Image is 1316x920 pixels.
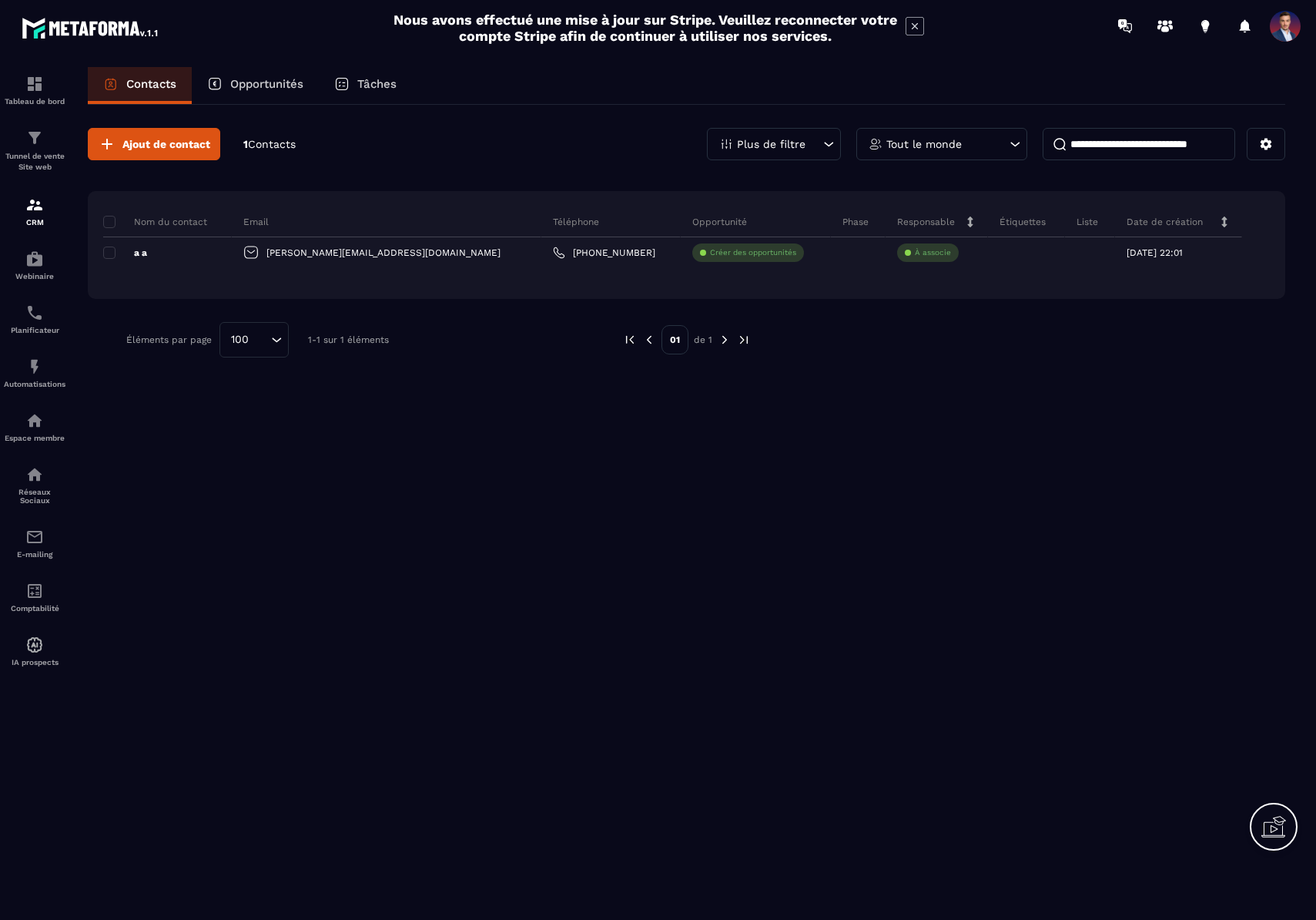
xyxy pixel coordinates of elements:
img: automations [25,636,44,654]
a: accountantaccountantComptabilité [4,570,65,624]
button: Ajout de contact [88,128,220,160]
a: schedulerschedulerPlanificateur [4,292,65,346]
p: Liste [1077,216,1098,228]
p: Tunnel de vente Site web [4,151,65,173]
img: next [718,333,732,347]
p: [DATE] 22:01 [1127,247,1183,258]
p: CRM [4,218,65,227]
p: 1 [243,137,296,152]
a: Opportunités [192,67,319,104]
p: Espace membre [4,434,65,442]
p: Tout le monde [886,139,962,149]
p: 01 [661,325,688,354]
a: social-networksocial-networkRéseaux Sociaux [4,454,65,516]
p: Créer des opportunités [710,247,796,258]
p: Automatisations [4,380,65,388]
p: Tâches [357,77,397,91]
img: accountant [25,582,44,600]
p: Comptabilité [4,604,65,613]
p: À associe [915,247,951,258]
a: automationsautomationsEspace membre [4,400,65,454]
p: E-mailing [4,550,65,559]
span: 100 [226,331,254,348]
p: Webinaire [4,272,65,280]
p: Opportunité [692,216,747,228]
img: social-network [25,465,44,484]
p: Nom du contact [103,216,207,228]
a: Tâches [319,67,412,104]
span: Ajout de contact [122,136,210,152]
p: Éléments par page [126,334,212,345]
p: Plus de filtre [737,139,805,149]
p: Étiquettes [1000,216,1046,228]
p: Opportunités [230,77,303,91]
p: a a [103,247,147,259]
a: formationformationTableau de bord [4,63,65,117]
p: Réseaux Sociaux [4,488,65,505]
input: Search for option [254,331,267,348]
img: email [25,528,44,546]
img: automations [25,250,44,268]
img: automations [25,411,44,430]
p: Phase [842,216,869,228]
p: Date de création [1127,216,1203,228]
a: formationformationCRM [4,184,65,238]
img: formation [25,129,44,147]
h2: Nous avons effectué une mise à jour sur Stripe. Veuillez reconnecter votre compte Stripe afin de ... [393,12,898,44]
img: next [737,333,751,347]
img: formation [25,196,44,214]
a: Contacts [88,67,192,104]
a: automationsautomationsAutomatisations [4,346,65,400]
img: logo [22,14,160,42]
span: Contacts [248,138,296,150]
p: IA prospects [4,658,65,666]
p: Responsable [897,216,955,228]
img: formation [25,75,44,93]
a: automationsautomationsWebinaire [4,238,65,292]
a: formationformationTunnel de vente Site web [4,117,65,184]
img: prev [642,333,656,347]
div: Search for option [219,322,289,358]
p: de 1 [694,334,712,346]
p: Contacts [126,77,176,91]
p: Email [243,216,269,228]
img: automations [25,358,44,376]
p: Planificateur [4,326,65,334]
p: Tableau de bord [4,97,65,106]
img: scheduler [25,304,44,322]
a: emailemailE-mailing [4,516,65,570]
p: 1-1 sur 1 éléments [308,334,389,345]
a: [PHONE_NUMBER] [553,247,655,259]
p: Téléphone [553,216,599,228]
img: prev [623,333,637,347]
